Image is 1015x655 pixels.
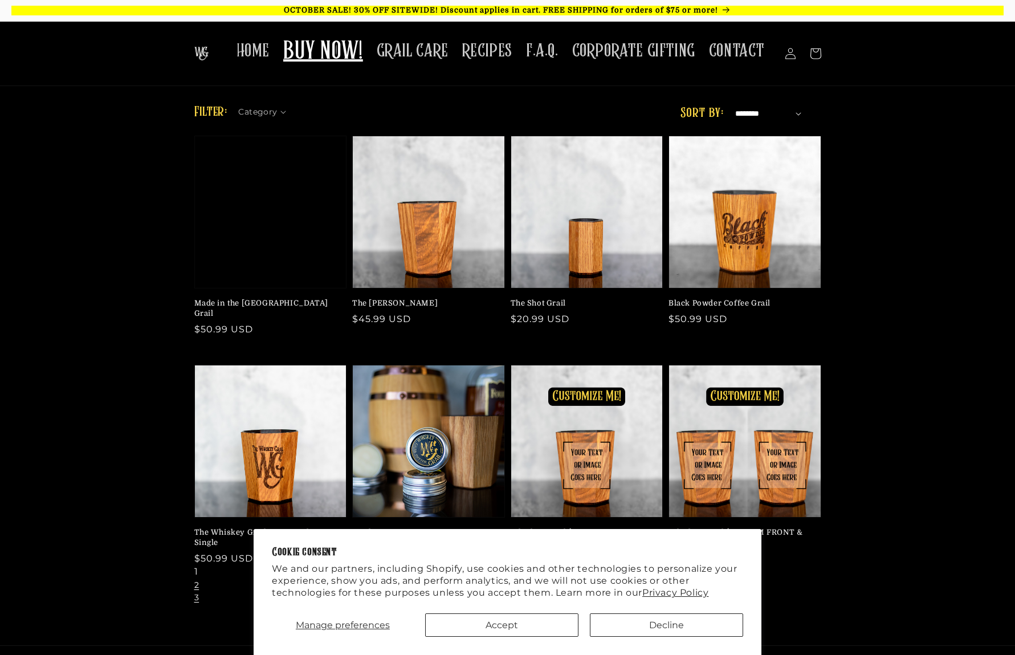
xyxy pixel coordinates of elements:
a: CONTACT [702,33,772,69]
a: Grail Butter [352,527,498,538]
span: GRAIL CARE [377,40,449,62]
a: Page 2 [194,580,199,591]
h2: Filter: [194,102,227,123]
span: BUY NOW! [283,36,363,68]
a: Black Powder Coffee Grail [668,298,814,308]
h2: Cookie consent [272,547,743,558]
span: RECIPES [462,40,512,62]
span: HOME [237,40,270,62]
a: BUY NOW! [276,30,370,75]
span: Page 1 [194,566,198,577]
button: Accept [425,613,578,637]
a: The Shot Grail [511,298,657,308]
a: CORPORATE GIFTING [565,33,702,69]
a: F.A.Q. [519,33,565,69]
a: Whiskey Grail (CUSTOM FRONT & BACK) [668,527,814,548]
a: Made in the [GEOGRAPHIC_DATA] Grail [194,298,340,319]
p: OCTOBER SALE! 30% OFF SITEWIDE! Discount applies in cart. FREE SHIPPING for orders of $75 or more! [11,6,1004,15]
label: Sort by: [680,107,723,120]
span: Manage preferences [296,620,390,630]
img: The Whiskey Grail [194,47,209,60]
a: Page 3 [194,592,199,604]
a: The Whiskey Grail Logo Grails - Single [194,527,340,548]
a: HOME [230,33,276,69]
button: Manage preferences [272,613,413,637]
span: Category [238,106,277,118]
span: F.A.Q. [526,40,559,62]
p: We and our partners, including Shopify, use cookies and other technologies to personalize your ex... [272,563,743,599]
a: GRAIL CARE [370,33,455,69]
summary: Category [238,103,293,115]
a: RECIPES [455,33,519,69]
span: CONTACT [709,40,765,62]
button: Decline [590,613,743,637]
a: The [PERSON_NAME] [352,298,498,308]
a: Whiskey Grail (CUSTOM ENGRAVING) [511,527,657,548]
a: Privacy Policy [642,587,708,598]
span: CORPORATE GIFTING [572,40,695,62]
nav: Pagination [194,566,821,617]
